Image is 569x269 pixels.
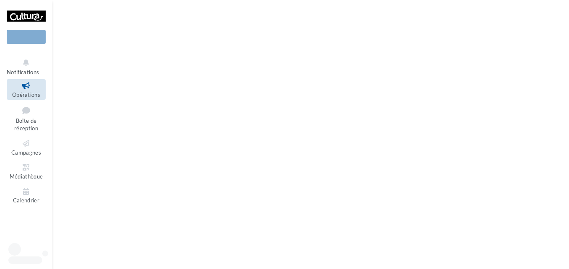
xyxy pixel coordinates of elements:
a: Campagnes [7,137,46,158]
div: Nouvelle campagne [7,30,46,44]
a: Calendrier [7,185,46,206]
a: Boîte de réception [7,103,46,134]
a: Médiathèque [7,161,46,181]
a: Opérations [7,79,46,100]
span: Campagnes [11,149,41,156]
span: Médiathèque [10,173,43,180]
span: Opérations [12,91,40,98]
span: Calendrier [13,197,39,204]
span: Notifications [7,69,39,75]
span: Boîte de réception [14,117,38,132]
